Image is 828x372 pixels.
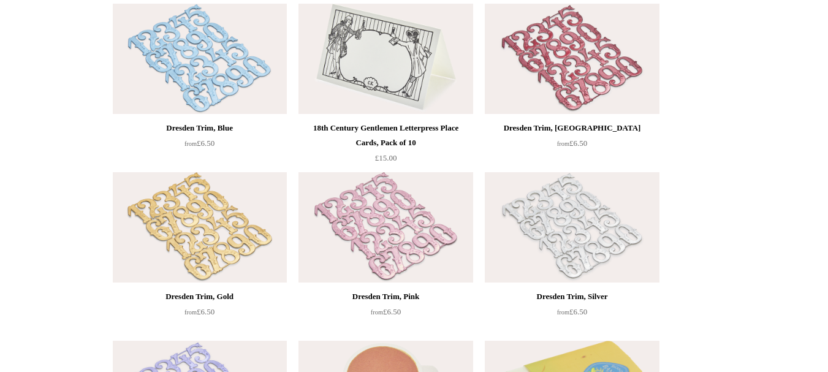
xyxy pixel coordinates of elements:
span: from [557,140,569,147]
span: £6.50 [557,139,587,148]
span: from [184,140,197,147]
a: Dresden Trim, Silver Dresden Trim, Silver [485,172,659,283]
span: from [557,309,569,316]
div: Dresden Trim, Silver [488,289,656,304]
a: Dresden Trim, Pink from£6.50 [298,289,473,340]
div: 18th Century Gentlemen Letterpress Place Cards, Pack of 10 [302,121,469,150]
div: Dresden Trim, Pink [302,289,469,304]
span: £15.00 [375,153,397,162]
img: Dresden Trim, Blue [113,4,287,114]
a: Dresden Trim, Burgundy Dresden Trim, Burgundy [485,4,659,114]
img: Dresden Trim, Burgundy [485,4,659,114]
a: Dresden Trim, Gold Dresden Trim, Gold [113,172,287,283]
a: 18th Century Gentlemen Letterpress Place Cards, Pack of 10 18th Century Gentlemen Letterpress Pla... [298,4,473,114]
a: 18th Century Gentlemen Letterpress Place Cards, Pack of 10 £15.00 [298,121,473,171]
img: Dresden Trim, Silver [485,172,659,283]
div: Dresden Trim, [GEOGRAPHIC_DATA] [488,121,656,135]
span: from [371,309,383,316]
span: from [184,309,197,316]
img: Dresden Trim, Gold [113,172,287,283]
a: Dresden Trim, [GEOGRAPHIC_DATA] from£6.50 [485,121,659,171]
span: £6.50 [184,139,215,148]
a: Dresden Trim, Silver from£6.50 [485,289,659,340]
span: £6.50 [371,307,401,316]
div: Dresden Trim, Blue [116,121,284,135]
span: £6.50 [557,307,587,316]
a: Dresden Trim, Blue from£6.50 [113,121,287,171]
span: £6.50 [184,307,215,316]
img: Dresden Trim, Pink [298,172,473,283]
div: Dresden Trim, Gold [116,289,284,304]
a: Dresden Trim, Blue Dresden Trim, Blue [113,4,287,114]
a: Dresden Trim, Pink Dresden Trim, Pink [298,172,473,283]
a: Dresden Trim, Gold from£6.50 [113,289,287,340]
img: 18th Century Gentlemen Letterpress Place Cards, Pack of 10 [298,4,473,114]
